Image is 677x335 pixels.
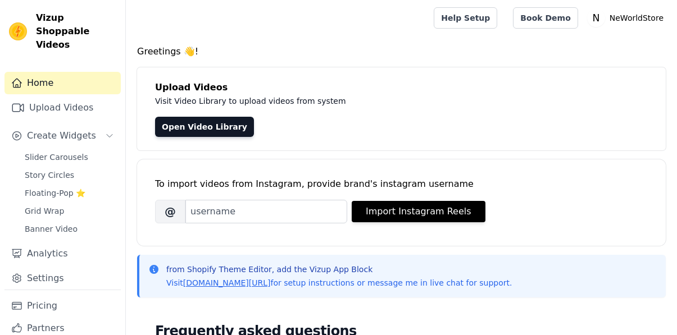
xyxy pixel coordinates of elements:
h4: Greetings 👋! [137,45,666,58]
a: Pricing [4,295,121,317]
button: Import Instagram Reels [352,201,485,222]
span: Banner Video [25,223,78,235]
span: Floating-Pop ⭐ [25,187,85,199]
button: Create Widgets [4,125,121,147]
h4: Upload Videos [155,81,648,94]
p: from Shopify Theme Editor, add the Vizup App Block [166,264,512,275]
input: username [185,200,347,223]
span: Slider Carousels [25,152,88,163]
span: Create Widgets [27,129,96,143]
p: Visit for setup instructions or message me in live chat for support. [166,277,512,288]
span: Vizup Shoppable Videos [36,11,116,52]
a: Settings [4,267,121,290]
a: [DOMAIN_NAME][URL] [183,278,271,287]
a: Slider Carousels [18,149,121,165]
img: Vizup [9,22,27,40]
span: Story Circles [25,169,74,181]
button: N NeWorldStore [587,8,668,28]
a: Analytics [4,242,121,265]
text: N [592,12,599,24]
a: Home [4,72,121,94]
p: NeWorldStore [605,8,668,28]
a: Help Setup [434,7,497,29]
a: Banner Video [18,221,121,237]
a: Story Circles [18,167,121,183]
a: Grid Wrap [18,203,121,219]
div: To import videos from Instagram, provide brand's instagram username [155,177,648,191]
p: Visit Video Library to upload videos from system [155,94,648,108]
a: Floating-Pop ⭐ [18,185,121,201]
a: Book Demo [513,7,578,29]
span: Grid Wrap [25,205,64,217]
span: @ [155,200,185,223]
a: Open Video Library [155,117,254,137]
a: Upload Videos [4,97,121,119]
